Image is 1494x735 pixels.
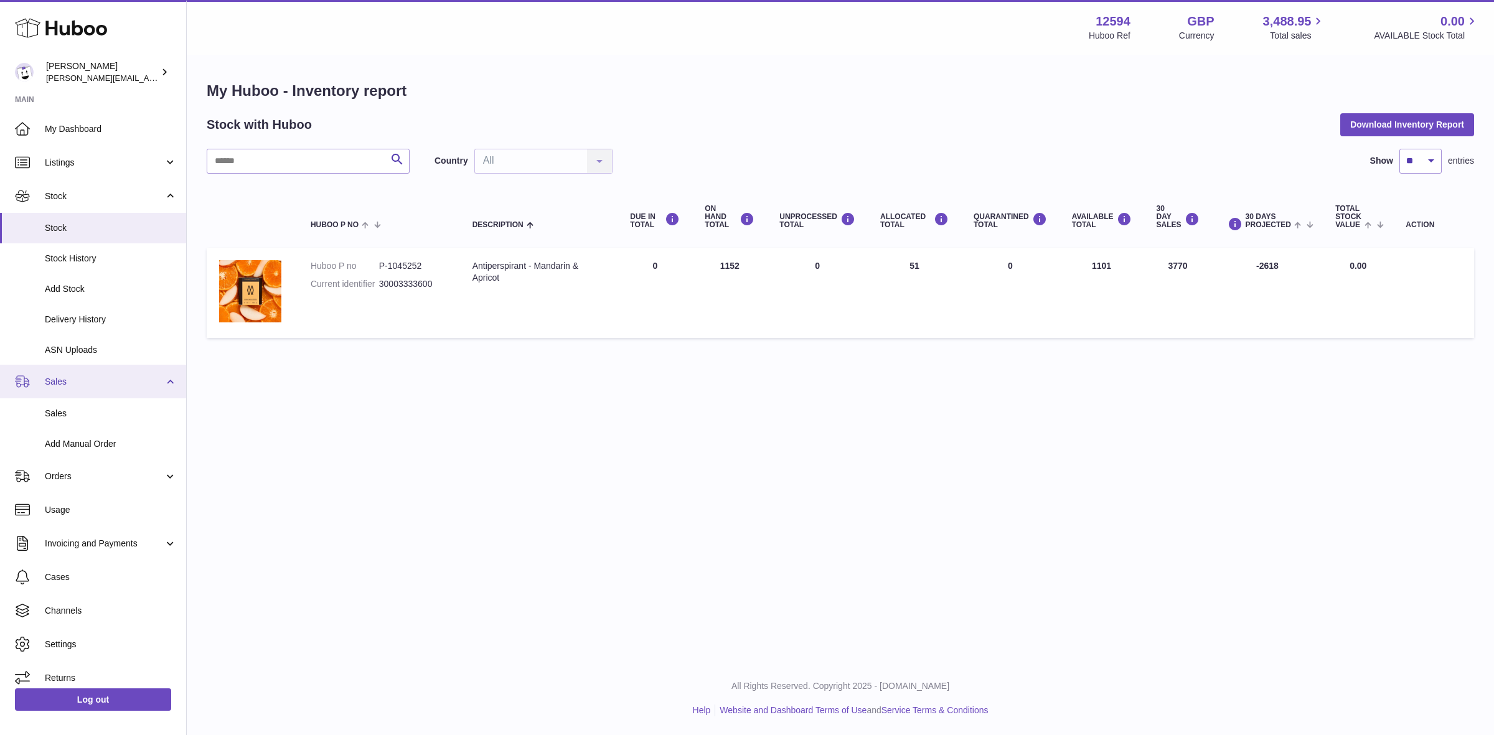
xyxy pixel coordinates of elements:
[1059,248,1144,338] td: 1101
[45,408,177,419] span: Sales
[1448,155,1474,167] span: entries
[720,705,867,715] a: Website and Dashboard Terms of Use
[1270,30,1325,42] span: Total sales
[1157,205,1200,230] div: 30 DAY SALES
[880,212,949,229] div: ALLOCATED Total
[868,248,961,338] td: 51
[219,260,281,322] img: product image
[1406,221,1462,229] div: Action
[379,278,448,290] dd: 30003333600
[45,190,164,202] span: Stock
[705,205,754,230] div: ON HAND Total
[1370,155,1393,167] label: Show
[1179,30,1214,42] div: Currency
[693,705,711,715] a: Help
[1072,212,1132,229] div: AVAILABLE Total
[1212,248,1323,338] td: -2618
[715,705,988,716] li: and
[45,504,177,516] span: Usage
[46,73,250,83] span: [PERSON_NAME][EMAIL_ADDRESS][DOMAIN_NAME]
[1096,13,1130,30] strong: 12594
[1246,213,1291,229] span: 30 DAYS PROJECTED
[45,283,177,295] span: Add Stock
[45,344,177,356] span: ASN Uploads
[45,672,177,684] span: Returns
[779,212,855,229] div: UNPROCESSED Total
[311,278,379,290] dt: Current identifier
[45,538,164,550] span: Invoicing and Payments
[45,253,177,265] span: Stock History
[1144,248,1212,338] td: 3770
[1440,13,1465,30] span: 0.00
[45,438,177,450] span: Add Manual Order
[379,260,448,272] dd: P-1045252
[45,157,164,169] span: Listings
[767,248,868,338] td: 0
[472,260,606,284] div: Antiperspirant - Mandarin & Apricot
[15,688,171,711] a: Log out
[45,639,177,650] span: Settings
[45,571,177,583] span: Cases
[1335,205,1361,230] span: Total stock value
[45,123,177,135] span: My Dashboard
[45,314,177,325] span: Delivery History
[311,221,359,229] span: Huboo P no
[435,155,468,167] label: Country
[1374,30,1479,42] span: AVAILABLE Stock Total
[1187,13,1214,30] strong: GBP
[1089,30,1130,42] div: Huboo Ref
[197,680,1484,692] p: All Rights Reserved. Copyright 2025 - [DOMAIN_NAME]
[1263,13,1312,30] span: 3,488.95
[1263,13,1326,42] a: 3,488.95 Total sales
[207,81,1474,101] h1: My Huboo - Inventory report
[974,212,1047,229] div: QUARANTINED Total
[45,376,164,388] span: Sales
[207,116,312,133] h2: Stock with Huboo
[630,212,680,229] div: DUE IN TOTAL
[618,248,692,338] td: 0
[472,221,524,229] span: Description
[881,705,989,715] a: Service Terms & Conditions
[45,605,177,617] span: Channels
[46,60,158,84] div: [PERSON_NAME]
[311,260,379,272] dt: Huboo P no
[692,248,767,338] td: 1152
[45,470,164,482] span: Orders
[45,222,177,234] span: Stock
[1340,113,1474,136] button: Download Inventory Report
[15,63,34,82] img: owen@wearemakewaves.com
[1374,13,1479,42] a: 0.00 AVAILABLE Stock Total
[1350,261,1366,271] span: 0.00
[1008,261,1013,271] span: 0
